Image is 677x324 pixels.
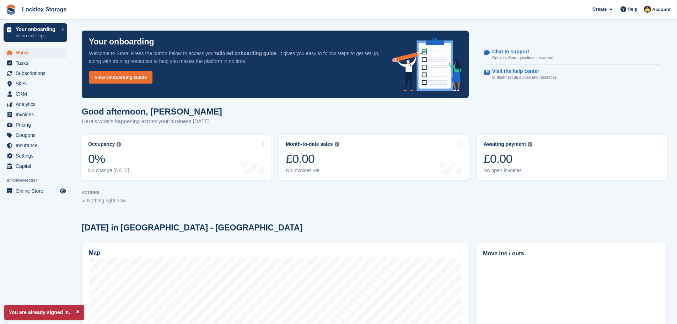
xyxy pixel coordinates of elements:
[492,49,549,55] p: Chat to support
[4,161,67,171] a: menu
[88,141,115,147] div: Occupancy
[286,168,339,174] div: No invoices yet
[16,186,58,196] span: Online Store
[89,38,154,46] p: Your onboarding
[16,68,58,78] span: Subscriptions
[4,110,67,119] a: menu
[16,110,58,119] span: Invoices
[4,140,67,150] a: menu
[4,58,67,68] a: menu
[592,6,607,13] span: Create
[16,99,58,109] span: Analytics
[16,89,58,99] span: CRM
[16,140,58,150] span: Insurance
[59,187,67,195] a: Preview store
[16,27,58,32] p: Your onboarding
[4,99,67,109] a: menu
[82,223,302,233] h2: [DATE] in [GEOGRAPHIC_DATA] - [GEOGRAPHIC_DATA]
[16,130,58,140] span: Coupons
[279,135,469,180] a: Month-to-date sales £0.00 No invoices yet
[4,120,67,130] a: menu
[215,51,276,56] strong: tailored onboarding guide
[492,68,552,74] p: Visit the help center
[286,141,333,147] div: Month-to-date sales
[89,71,152,84] a: View Onboarding Guide
[117,142,121,147] img: icon-info-grey-7440780725fd019a000dd9b08b2336e03edf1995a4989e88bcd33f0948082b44.svg
[4,23,67,42] a: Your onboarding View next steps
[4,186,67,196] a: menu
[484,168,532,174] div: No open invoices
[6,4,16,15] img: stora-icon-8386f47178a22dfd0bd8f6a31ec36ba5ce8667c1dd55bd0f319d3a0aa187defe.svg
[88,168,129,174] div: No change [DATE]
[492,74,558,80] p: In-depth set up guides and resources.
[477,135,667,180] a: Awaiting payment £0.00 No open invoices
[82,107,222,116] h1: Good afternoon, [PERSON_NAME]
[652,6,671,13] span: Account
[484,65,660,84] a: Visit the help center In-depth set up guides and resources.
[16,58,58,68] span: Tasks
[392,38,462,91] img: onboarding-info-6c161a55d2c0e0a8cae90662b2fe09162a5109e8cc188191df67fb4f79e88e88.svg
[4,151,67,161] a: menu
[6,177,71,184] span: Storefront
[4,79,67,89] a: menu
[528,142,532,147] img: icon-info-grey-7440780725fd019a000dd9b08b2336e03edf1995a4989e88bcd33f0948082b44.svg
[483,249,660,258] h2: Move ins / outs
[484,152,532,166] div: £0.00
[89,250,100,256] h2: Map
[16,79,58,89] span: Sites
[484,141,526,147] div: Awaiting payment
[628,6,638,13] span: Help
[4,130,67,140] a: menu
[19,4,69,15] a: Lockfox Storage
[4,48,67,58] a: menu
[88,152,129,166] div: 0%
[81,135,272,180] a: Occupancy 0% No change [DATE]
[87,198,126,203] span: Nothing right now
[484,45,660,65] a: Chat to support Get your Stora questions answered.
[286,152,339,166] div: £0.00
[16,151,58,161] span: Settings
[4,68,67,78] a: menu
[16,120,58,130] span: Pricing
[82,117,222,126] p: Here's what's happening across your business [DATE]
[16,48,58,58] span: Home
[82,190,666,195] p: ACTIONS
[82,200,86,202] img: blank_slate_check_icon-ba018cac091ee9be17c0a81a6c232d5eb81de652e7a59be601be346b1b6ddf79.svg
[4,89,67,99] a: menu
[4,305,84,320] p: You are already signed in.
[16,161,58,171] span: Capital
[492,55,554,61] p: Get your Stora questions answered.
[16,33,58,39] p: View next steps
[335,142,339,147] img: icon-info-grey-7440780725fd019a000dd9b08b2336e03edf1995a4989e88bcd33f0948082b44.svg
[89,49,381,65] p: Welcome to Stora! Press the button below to access your . It gives you easy to follow steps to ge...
[644,6,651,13] img: Dan Shepherd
